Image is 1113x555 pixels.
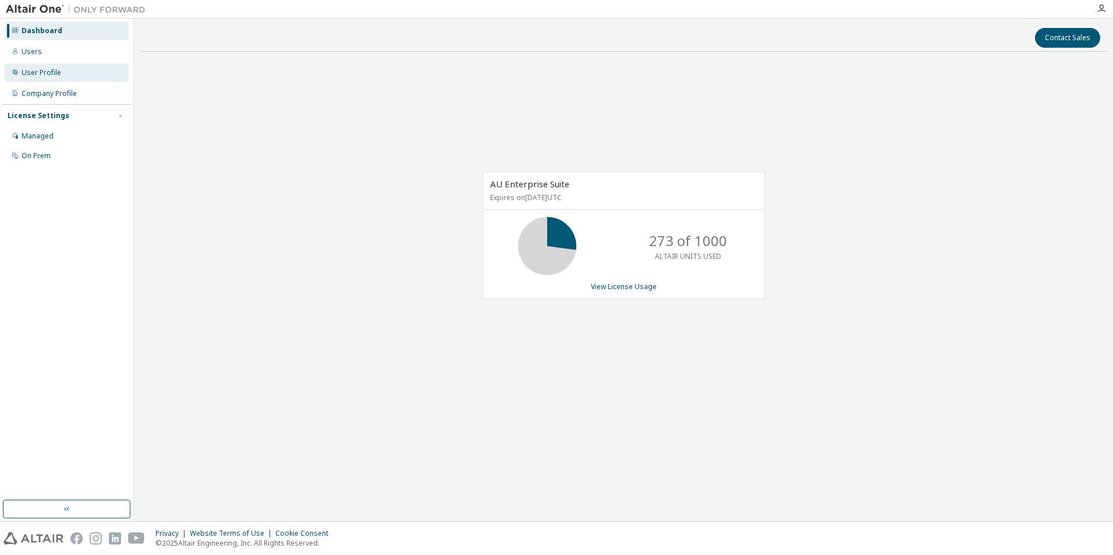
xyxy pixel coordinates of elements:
[22,131,54,141] div: Managed
[190,529,275,538] div: Website Terms of Use
[109,532,121,545] img: linkedin.svg
[6,3,151,15] img: Altair One
[1035,28,1100,48] button: Contact Sales
[22,47,42,56] div: Users
[155,538,335,548] p: © 2025 Altair Engineering, Inc. All Rights Reserved.
[22,68,61,77] div: User Profile
[22,89,77,98] div: Company Profile
[591,282,657,291] a: View License Usage
[649,231,727,251] p: 273 of 1000
[8,111,69,120] div: License Settings
[22,151,51,161] div: On Prem
[70,532,83,545] img: facebook.svg
[128,532,145,545] img: youtube.svg
[22,26,62,35] div: Dashboard
[155,529,190,538] div: Privacy
[655,251,721,261] p: ALTAIR UNITS USED
[490,193,754,202] p: Expires on [DATE] UTC
[275,529,335,538] div: Cookie Consent
[490,178,569,190] span: AU Enterprise Suite
[3,532,63,545] img: altair_logo.svg
[90,532,102,545] img: instagram.svg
